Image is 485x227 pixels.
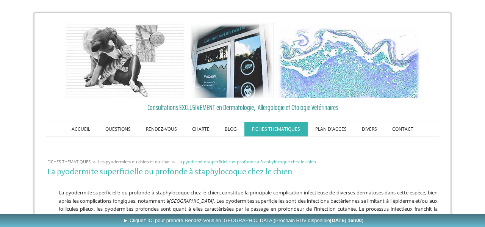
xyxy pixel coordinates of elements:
a: FICHES THEMATIQUES [244,122,308,136]
span: FICHES THEMATIQUES [47,159,91,164]
span: Les pyodermites du chien et du chat [98,159,170,164]
a: La pyodermite superficielle et profonde à Staphylocoque chez le chien [175,159,318,164]
a: CHARTE [185,122,217,136]
a: CONTACT [385,122,421,136]
a: BLOG [217,122,244,136]
b: [DATE] 16h00 [330,218,362,223]
a: DIVERS [354,122,385,136]
a: Consultations EXCLUSIVEMENT en Dermatologie, Allergologie et Otologie Vétérinaires [47,102,438,113]
a: Les pyodermites du chien et du chat [96,159,172,164]
span: La pyodermite superficielle et profonde à Staphylocoque chez le chien [177,159,316,164]
em: [GEOGRAPHIC_DATA] [169,197,214,204]
span: ► Cliquez ICI pour prendre Rendez-Vous en [GEOGRAPHIC_DATA] [123,218,363,223]
a: QUESTIONS [98,122,138,136]
h1: La pyodermite superficielle ou profonde à staphylocoque chez le chien [47,167,438,177]
span: (Prochain RDV disponible ) [274,218,363,223]
a: FICHES THEMATIQUES [45,159,92,164]
a: PLAN D'ACCES [308,122,354,136]
a: ACCUEIL [64,122,98,136]
a: RENDEZ-VOUS [138,122,185,136]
